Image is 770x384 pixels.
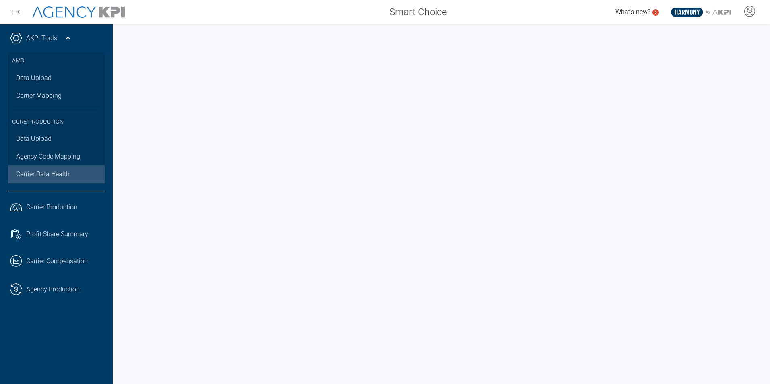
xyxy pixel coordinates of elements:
[654,10,657,14] text: 5
[389,5,447,19] span: Smart Choice
[8,148,105,165] a: Agency Code Mapping
[26,33,57,43] a: AKPI Tools
[615,8,650,16] span: What's new?
[8,69,105,87] a: Data Upload
[26,202,77,212] span: Carrier Production
[32,6,125,18] img: AgencyKPI
[8,165,105,183] a: Carrier Data Health
[12,52,101,69] h3: AMS
[8,130,105,148] a: Data Upload
[12,109,101,130] h3: Core Production
[652,9,659,16] a: 5
[26,229,88,239] span: Profit Share Summary
[16,169,70,179] span: Carrier Data Health
[8,87,105,105] a: Carrier Mapping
